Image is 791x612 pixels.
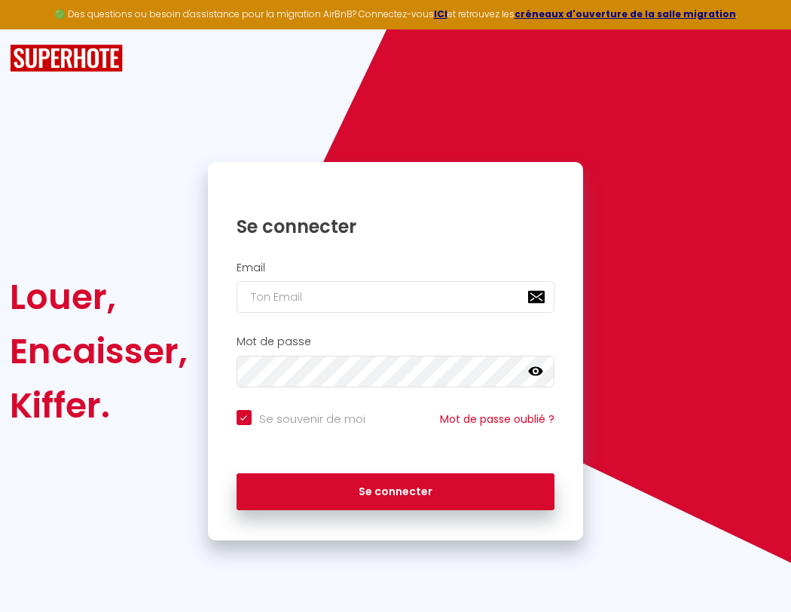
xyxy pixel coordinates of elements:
[237,215,555,238] h1: Se connecter
[10,324,188,378] div: Encaisser,
[237,335,555,348] h2: Mot de passe
[10,378,188,433] div: Kiffer.
[434,8,447,20] a: ICI
[237,281,555,313] input: Ton Email
[440,412,554,427] a: Mot de passe oublié ?
[10,270,188,324] div: Louer,
[237,262,555,274] h2: Email
[10,44,123,72] img: SuperHote logo
[515,8,736,20] a: créneaux d'ouverture de la salle migration
[237,473,555,511] button: Se connecter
